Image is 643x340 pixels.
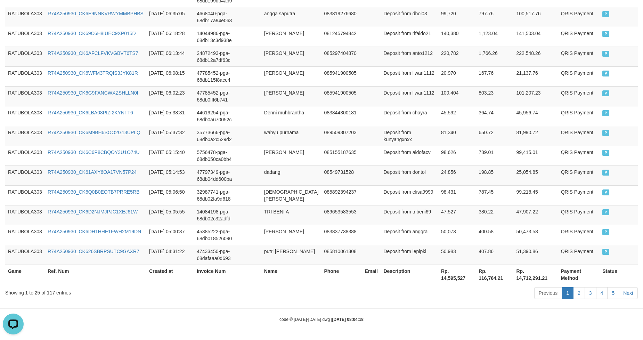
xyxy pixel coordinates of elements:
td: 98,626 [438,146,476,165]
td: [DATE] 05:38:31 [146,106,194,126]
td: Deposit from kunyangxnxx [381,126,438,146]
td: QRIS Payment [558,86,600,106]
td: QRIS Payment [558,245,600,265]
td: 085297404870 [321,47,362,66]
td: 45385222-pga-68db018526090 [194,225,261,245]
td: QRIS Payment [558,47,600,66]
span: PAID [602,110,609,116]
a: R74A250930_CK6AFCLFVKVGBVT6TS7 [48,50,138,56]
td: RATUBOLA303 [5,66,45,86]
td: [DATE] 06:13:44 [146,47,194,66]
td: RATUBOLA303 [5,165,45,185]
td: putri [PERSON_NAME] [261,245,321,265]
td: 101,207.23 [513,86,558,106]
th: Game [5,265,45,284]
td: [DATE] 05:00:37 [146,225,194,245]
td: 5756478-pga-68db050ca0bb4 [194,146,261,165]
span: PAID [602,229,609,235]
a: 4 [596,287,608,299]
td: 100,404 [438,86,476,106]
td: Deposit from anto1212 [381,47,438,66]
td: angga saputra [261,7,321,27]
td: 50,073 [438,225,476,245]
td: 47433450-pga-68dafaaa0d693 [194,245,261,265]
td: 20,970 [438,66,476,86]
td: QRIS Payment [558,7,600,27]
td: 380.22 [476,205,513,225]
td: 141,503.04 [513,27,558,47]
span: PAID [602,130,609,136]
th: Email [362,265,381,284]
td: QRIS Payment [558,165,600,185]
td: [PERSON_NAME] [261,27,321,47]
td: Denni muhbrantha [261,106,321,126]
span: PAID [602,71,609,76]
td: Deposit from dhol03 [381,7,438,27]
td: 24872493-pga-68db12a7df63c [194,47,261,66]
strong: [DATE] 08:04:18 [332,317,364,322]
td: 167.76 [476,66,513,86]
td: 407.86 [476,245,513,265]
td: 089653583553 [321,205,362,225]
td: 32987741-pga-68db02fa9d618 [194,185,261,205]
td: 198.85 [476,165,513,185]
a: 1 [562,287,573,299]
a: R74A250930_CK6G9FANCWXZSHLLN0I [48,90,138,96]
a: R74A250930_CK6E9NNKVRWYMMBPHBS [48,11,144,16]
th: Name [261,265,321,284]
td: Deposit from dontol [381,165,438,185]
td: 98,431 [438,185,476,205]
small: code © [DATE]-[DATE] dwg | [279,317,364,322]
td: [DATE] 05:15:40 [146,146,194,165]
td: [PERSON_NAME] [261,66,321,86]
a: R74A250930_CK6M9BH6SOO2G13UPLQ [48,130,140,135]
td: RATUBOLA303 [5,185,45,205]
th: Status [600,265,638,284]
th: Rp. 116,764.21 [476,265,513,284]
td: Deposit from elisa9999 [381,185,438,205]
td: 650.72 [476,126,513,146]
td: QRIS Payment [558,66,600,86]
td: [DATE] 06:02:23 [146,86,194,106]
td: [DATE] 06:18:28 [146,27,194,47]
span: PAID [602,170,609,176]
td: 47,527 [438,205,476,225]
a: R74A250930_CK6LBA08PIZI2KYNTT6 [48,110,133,115]
td: QRIS Payment [558,27,600,47]
td: 400.58 [476,225,513,245]
td: Deposit from lepipkl [381,245,438,265]
td: RATUBOLA303 [5,245,45,265]
td: 24,856 [438,165,476,185]
td: Deposit from liwan1112 [381,66,438,86]
a: R74A250930_CK6D2NJMJPJC1XEJ61W [48,209,138,214]
td: 089509307203 [321,126,362,146]
td: Deposit from tribeni69 [381,205,438,225]
th: Invoice Num [194,265,261,284]
td: 222,548.26 [513,47,558,66]
td: 08549731528 [321,165,362,185]
td: RATUBOLA303 [5,47,45,66]
td: Deposit from liwan1112 [381,86,438,106]
td: wahyu purnama [261,126,321,146]
a: R74A250930_CK61AXY6OA17VN57P24 [48,169,137,175]
td: 25,054.85 [513,165,558,185]
td: 99,415.01 [513,146,558,165]
span: PAID [602,90,609,96]
td: 083844300181 [321,106,362,126]
td: 100,517.76 [513,7,558,27]
a: 3 [585,287,596,299]
td: 085155187635 [321,146,362,165]
td: [PERSON_NAME] [261,47,321,66]
button: Open LiveChat chat widget [3,3,24,24]
span: PAID [602,150,609,156]
td: Deposit from chayra [381,106,438,126]
td: Deposit from anggra [381,225,438,245]
td: RATUBOLA303 [5,27,45,47]
td: [DATE] 05:37:32 [146,126,194,146]
td: 803.23 [476,86,513,106]
td: 47,907.22 [513,205,558,225]
td: 47797349-pga-68db04dd600ba [194,165,261,185]
td: 140,380 [438,27,476,47]
td: QRIS Payment [558,185,600,205]
td: 99,720 [438,7,476,27]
